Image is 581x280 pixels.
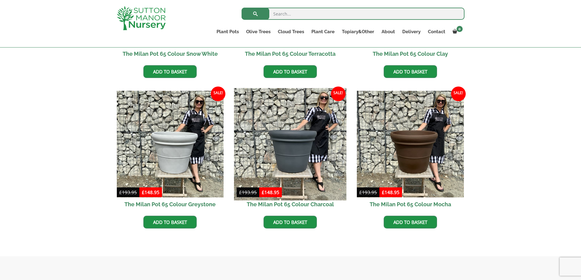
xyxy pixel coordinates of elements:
[117,47,224,61] h2: The Milan Pot 65 Colour Snow White
[143,216,197,229] a: Add to basket: “The Milan Pot 65 Colour Greystone”
[211,87,225,101] span: Sale!
[119,189,122,195] span: £
[384,65,437,78] a: Add to basket: “The Milan Pot 65 Colour Clay”
[357,91,464,198] img: The Milan Pot 65 Colour Mocha
[382,189,400,195] bdi: 148.95
[264,216,317,229] a: Add to basket: “The Milan Pot 65 Colour Charcoal”
[264,65,317,78] a: Add to basket: “The Milan Pot 65 Colour Terracotta”
[359,189,377,195] bdi: 193.95
[143,65,197,78] a: Add to basket: “The Milan Pot 65 Colour Snow White”
[262,189,264,195] span: £
[117,197,224,211] h2: The Milan Pot 65 Colour Greystone
[382,189,385,195] span: £
[338,27,378,36] a: Topiary&Other
[449,27,464,36] a: 0
[357,197,464,211] h2: The Milan Pot 65 Colour Mocha
[357,91,464,211] a: Sale! The Milan Pot 65 Colour Mocha
[239,189,257,195] bdi: 193.95
[119,189,137,195] bdi: 193.95
[242,8,464,20] input: Search...
[331,87,346,101] span: Sale!
[117,6,166,30] img: logo
[399,27,424,36] a: Delivery
[424,27,449,36] a: Contact
[237,91,344,211] a: Sale! The Milan Pot 65 Colour Charcoal
[242,27,274,36] a: Olive Trees
[457,26,463,32] span: 0
[237,197,344,211] h2: The Milan Pot 65 Colour Charcoal
[274,27,308,36] a: Cloud Trees
[262,189,279,195] bdi: 148.95
[237,47,344,61] h2: The Milan Pot 65 Colour Terracotta
[451,87,466,101] span: Sale!
[213,27,242,36] a: Plant Pots
[359,189,362,195] span: £
[308,27,338,36] a: Plant Care
[142,189,145,195] span: £
[117,91,224,198] img: The Milan Pot 65 Colour Greystone
[239,189,242,195] span: £
[357,47,464,61] h2: The Milan Pot 65 Colour Clay
[234,88,346,200] img: The Milan Pot 65 Colour Charcoal
[384,216,437,229] a: Add to basket: “The Milan Pot 65 Colour Mocha”
[117,91,224,211] a: Sale! The Milan Pot 65 Colour Greystone
[142,189,160,195] bdi: 148.95
[378,27,399,36] a: About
